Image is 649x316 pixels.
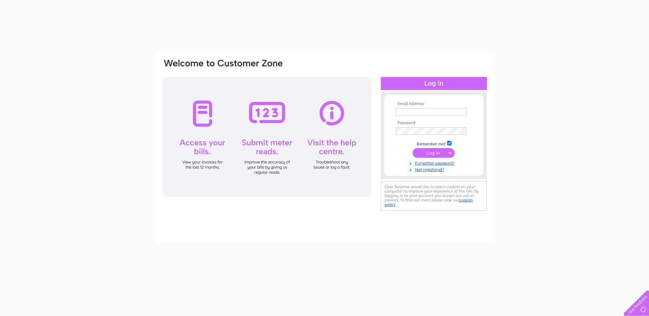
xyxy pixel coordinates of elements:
[394,121,473,126] th: Password:
[396,166,473,172] a: Not registered?
[413,148,455,158] input: Submit
[385,198,473,207] a: cookies policy
[396,159,473,166] a: Forgotten password?
[381,181,487,211] div: Clear Business would like to place cookies on your computer to improve your experience of the sit...
[394,102,473,106] th: Email Address:
[394,140,473,147] td: Remember me?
